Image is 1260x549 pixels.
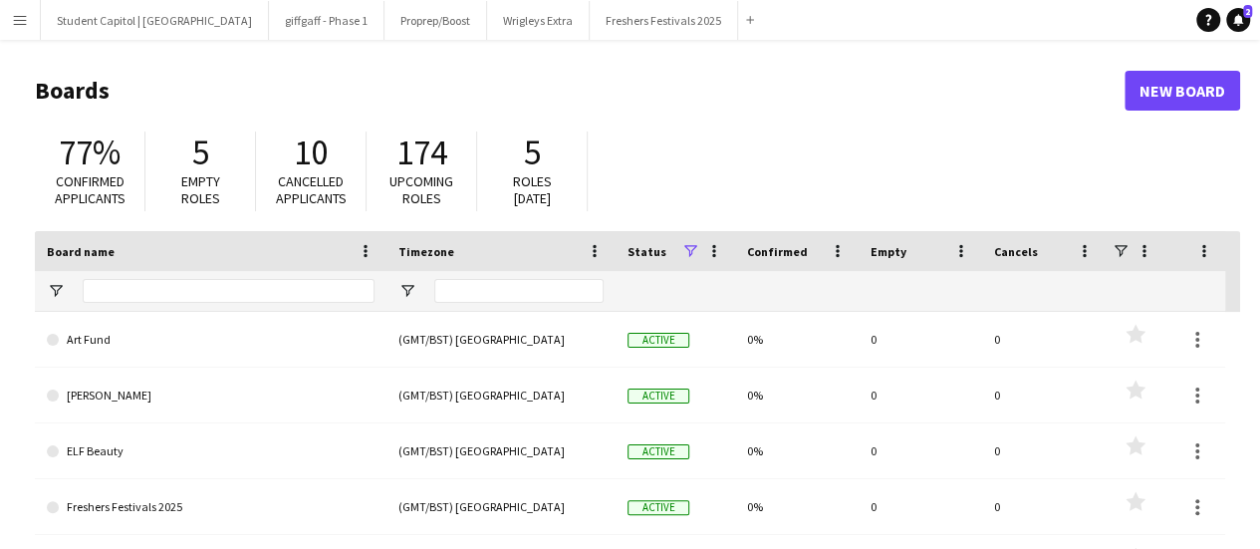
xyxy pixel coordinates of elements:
[747,244,808,259] span: Confirmed
[55,172,126,207] span: Confirmed applicants
[513,172,552,207] span: Roles [DATE]
[181,172,220,207] span: Empty roles
[735,368,859,422] div: 0%
[434,279,604,303] input: Timezone Filter Input
[398,282,416,300] button: Open Filter Menu
[982,312,1106,367] div: 0
[192,131,209,174] span: 5
[384,1,487,40] button: Proprep/Boost
[735,312,859,367] div: 0%
[628,333,689,348] span: Active
[47,312,375,368] a: Art Fund
[1243,5,1252,18] span: 2
[47,479,375,535] a: Freshers Festivals 2025
[47,423,375,479] a: ELF Beauty
[47,282,65,300] button: Open Filter Menu
[386,423,616,478] div: (GMT/BST) [GEOGRAPHIC_DATA]
[590,1,738,40] button: Freshers Festivals 2025
[859,423,982,478] div: 0
[276,172,347,207] span: Cancelled applicants
[386,479,616,534] div: (GMT/BST) [GEOGRAPHIC_DATA]
[859,312,982,367] div: 0
[396,131,447,174] span: 174
[269,1,384,40] button: giffgaff - Phase 1
[735,423,859,478] div: 0%
[386,312,616,367] div: (GMT/BST) [GEOGRAPHIC_DATA]
[859,368,982,422] div: 0
[628,389,689,404] span: Active
[41,1,269,40] button: Student Capitol | [GEOGRAPHIC_DATA]
[398,244,454,259] span: Timezone
[994,244,1038,259] span: Cancels
[83,279,375,303] input: Board name Filter Input
[859,479,982,534] div: 0
[35,76,1125,106] h1: Boards
[487,1,590,40] button: Wrigleys Extra
[628,500,689,515] span: Active
[389,172,453,207] span: Upcoming roles
[1226,8,1250,32] a: 2
[59,131,121,174] span: 77%
[982,368,1106,422] div: 0
[628,244,666,259] span: Status
[47,244,115,259] span: Board name
[294,131,328,174] span: 10
[982,479,1106,534] div: 0
[1125,71,1240,111] a: New Board
[386,368,616,422] div: (GMT/BST) [GEOGRAPHIC_DATA]
[628,444,689,459] span: Active
[735,479,859,534] div: 0%
[524,131,541,174] span: 5
[982,423,1106,478] div: 0
[47,368,375,423] a: [PERSON_NAME]
[871,244,906,259] span: Empty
